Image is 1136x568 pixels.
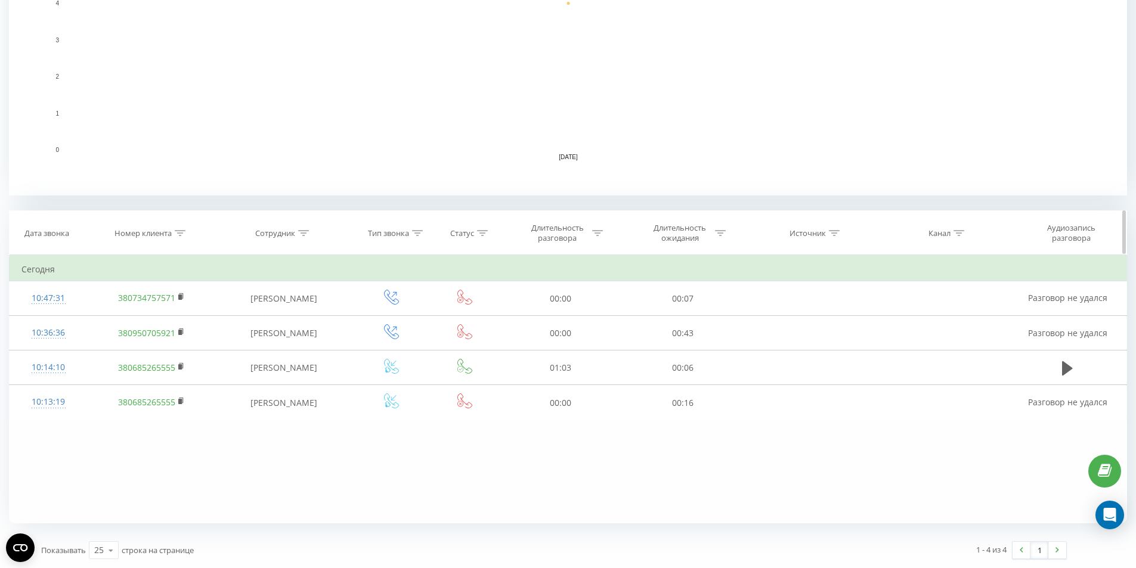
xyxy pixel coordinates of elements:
font: Разговор не удался [1028,292,1107,303]
font: Источник [790,228,826,238]
font: строка на странице [122,545,194,555]
font: Дата звонка [24,228,69,238]
font: 1 [1038,545,1042,555]
text: 3 [55,37,59,44]
div: Открытый Интерком Мессенджер [1095,501,1124,529]
text: [DATE] [559,154,578,160]
font: [PERSON_NAME] [250,397,317,408]
text: 0 [55,147,59,153]
a: 380685265555 [118,396,175,408]
font: Длительность разговора [531,222,584,243]
font: Тип звонка [368,228,409,238]
font: 00:16 [672,397,694,408]
font: 01:03 [550,362,571,374]
text: 1 [55,110,59,117]
font: Разговор не удался [1028,396,1107,408]
a: 380734757571 [118,292,175,303]
font: 10:47:31 [32,292,65,303]
font: 10:14:10 [32,361,65,373]
font: Аудиозапись разговора [1047,222,1095,243]
font: [PERSON_NAME] [250,327,317,339]
font: Длительность ожидания [654,222,706,243]
font: 10:13:19 [32,396,65,407]
font: [PERSON_NAME] [250,362,317,374]
font: Показывать [41,545,86,555]
font: 00:00 [550,397,571,408]
font: 25 [94,544,104,555]
font: 1 - 4 из 4 [976,544,1007,555]
a: 380685265555 [118,362,175,373]
text: 2 [55,73,59,80]
font: 00:43 [672,327,694,339]
font: Статус [450,228,474,238]
font: Сотрудник [255,228,295,238]
font: Сегодня [21,263,55,275]
font: 00:00 [550,293,571,304]
font: 10:36:36 [32,327,65,338]
button: Открыть виджет CMP [6,533,35,562]
font: 00:06 [672,362,694,374]
font: 00:00 [550,327,571,339]
a: 380950705921 [118,327,175,339]
font: Канал [928,228,951,238]
font: Номер клиента [114,228,172,238]
font: Разговор не удался [1028,327,1107,339]
font: [PERSON_NAME] [250,293,317,304]
font: 00:07 [672,293,694,304]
